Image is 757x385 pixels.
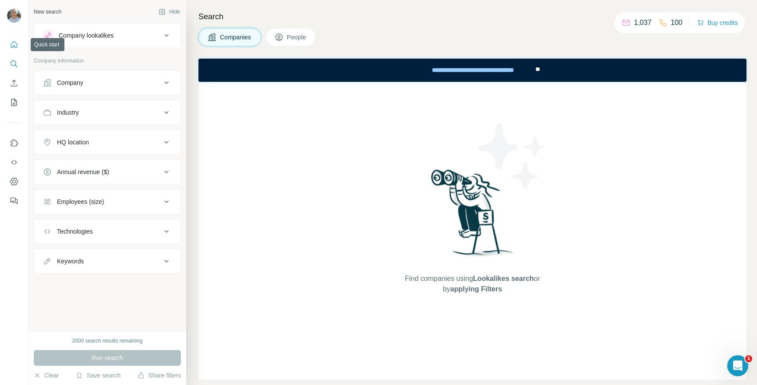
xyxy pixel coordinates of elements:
button: HQ location [34,132,180,153]
button: Search [7,56,21,72]
div: Company lookalikes [59,31,113,40]
button: Hide [152,5,186,18]
button: Buy credits [697,17,738,29]
button: Use Surfe on LinkedIn [7,135,21,151]
div: New search [34,8,61,16]
img: Surfe Illustration - Stars [473,117,552,196]
div: Industry [57,108,79,117]
button: Enrich CSV [7,75,21,91]
button: Quick start [7,37,21,52]
button: Employees (size) [34,191,180,212]
button: Dashboard [7,174,21,189]
div: HQ location [57,138,89,147]
button: My lists [7,94,21,110]
button: Company lookalikes [34,25,180,46]
span: Companies [220,33,252,42]
div: 2000 search results remaining [72,337,143,345]
p: Company information [34,57,181,65]
button: Save search [76,371,120,380]
span: People [287,33,307,42]
button: Feedback [7,193,21,209]
img: Avatar [7,9,21,23]
img: Surfe Illustration - Woman searching with binoculars [427,167,518,265]
iframe: Banner [198,59,746,82]
div: Annual revenue ($) [57,168,109,176]
div: Employees (size) [57,197,104,206]
button: Clear [34,371,59,380]
span: 1 [745,355,752,362]
div: Keywords [57,257,84,266]
iframe: Intercom live chat [727,355,748,376]
p: 1,037 [634,17,651,28]
button: Industry [34,102,180,123]
span: applying Filters [450,285,502,293]
span: Lookalikes search [473,275,534,282]
button: Annual revenue ($) [34,161,180,182]
button: Company [34,72,180,93]
div: Technologies [57,227,93,236]
h4: Search [198,10,746,23]
button: Keywords [34,251,180,272]
p: 100 [671,17,683,28]
div: Company [57,78,83,87]
button: Use Surfe API [7,154,21,170]
button: Technologies [34,221,180,242]
button: Share filters [138,371,181,380]
span: Find companies using or by [402,273,542,294]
